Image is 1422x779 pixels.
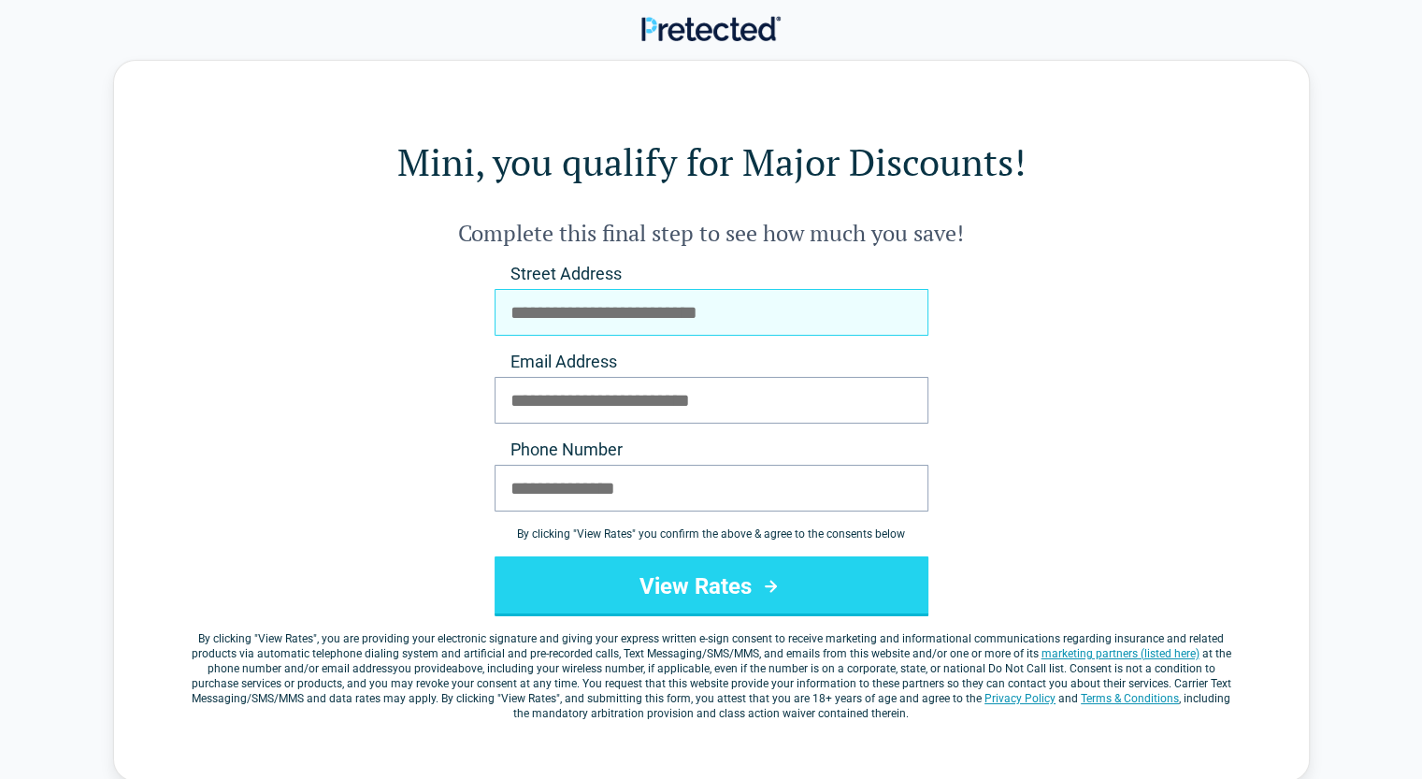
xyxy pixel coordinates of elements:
h1: Mini, you qualify for Major Discounts! [189,136,1234,188]
a: marketing partners (listed here) [1041,647,1199,660]
a: Terms & Conditions [1081,692,1179,705]
button: View Rates [495,556,928,616]
label: Street Address [495,263,928,285]
label: Email Address [495,351,928,373]
div: By clicking " View Rates " you confirm the above & agree to the consents below [495,527,928,541]
a: Privacy Policy [984,692,1056,705]
label: Phone Number [495,439,928,461]
span: View Rates [258,632,313,645]
h2: Complete this final step to see how much you save! [189,218,1234,248]
label: By clicking " ", you are providing your electronic signature and giving your express written e-si... [189,631,1234,721]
